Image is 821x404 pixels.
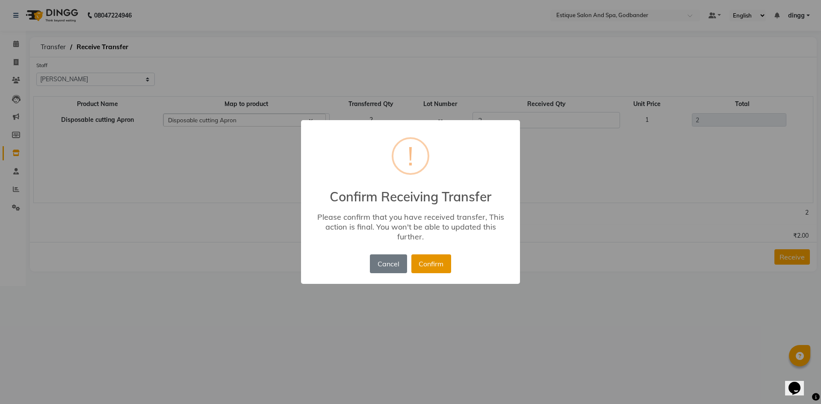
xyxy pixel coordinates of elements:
h2: Confirm Receiving Transfer [301,179,520,204]
button: Confirm [411,254,451,273]
div: Please confirm that you have received transfer, This action is final. You won't be able to update... [313,212,508,242]
button: Cancel [370,254,407,273]
iframe: chat widget [785,370,812,395]
div: ! [408,139,413,173]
